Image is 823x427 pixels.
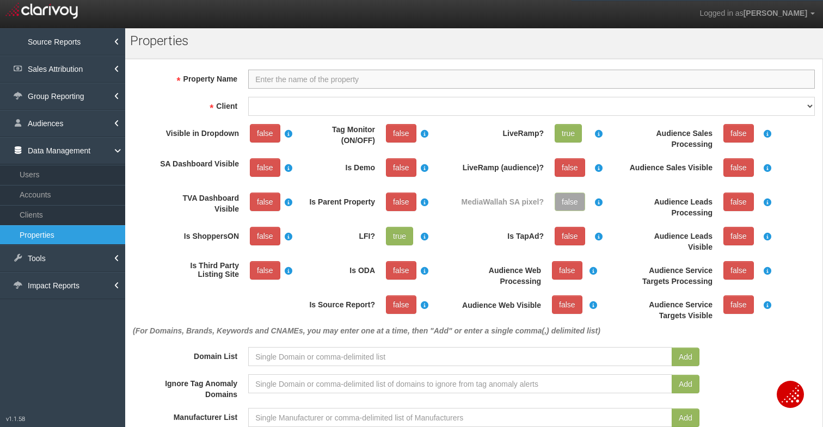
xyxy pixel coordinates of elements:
[623,158,718,173] label: Audience Sales Visible
[744,9,807,17] span: [PERSON_NAME]
[699,9,743,17] span: Logged in as
[552,261,582,280] a: false
[130,34,336,48] h1: Pr perties
[248,70,815,89] input: Enter the name of the property
[250,227,280,245] a: false
[623,295,718,321] label: Audience Service Targets Visible
[291,295,380,310] label: Is Source Report?
[155,124,244,139] label: Visible in Dropdown
[291,261,380,276] label: Is ODA
[127,408,243,423] label: Manufacturer List
[723,124,754,143] a: false
[454,295,546,310] label: Audience Web Visible
[386,193,416,211] a: false
[291,193,380,207] label: Is Parent Property
[623,124,718,150] label: Audience Sales Processing
[454,227,549,242] label: Is TapAd?
[386,124,416,143] a: false
[672,409,699,427] button: Add
[623,227,718,252] label: Audience Leads Visible
[691,1,823,27] a: Logged in as[PERSON_NAME]
[155,227,244,242] label: Is ShoppersON
[723,158,754,177] a: false
[723,261,754,280] a: false
[291,124,380,146] label: Tag Monitor (ON/OFF)
[454,124,549,139] label: LiveRamp?
[723,295,754,314] a: false
[386,227,413,245] a: true
[143,33,150,48] span: o
[386,295,416,314] a: false
[127,70,243,84] label: Property Name
[127,374,243,400] label: Ignore Tag Anomaly Domains
[291,158,380,173] label: Is Demo
[723,227,754,245] a: false
[127,347,243,362] label: Domain List
[454,261,546,287] label: Audience Web Processing
[250,193,280,211] a: false
[386,261,416,280] a: false
[250,261,280,280] a: false
[248,408,672,427] input: Single Manufacturer or comma-delimited list of Manufacturers
[250,124,280,143] a: false
[555,227,585,245] a: false
[155,193,244,214] label: TVA Dashboard Visible
[133,326,600,335] em: (For Domains, Brands, Keywords and CNAMEs, you may enter one at a time, then "Add" or enter a sin...
[672,375,699,393] button: Add
[552,295,582,314] a: false
[291,227,380,242] label: LFI?
[454,193,549,207] label: MediaWallah SA pixel?
[155,261,244,279] label: Is Third Party Listing Site
[555,124,582,143] a: true
[155,158,244,169] label: SA Dashboard Visible
[672,348,699,366] button: Add
[454,158,549,173] label: LiveRamp (audience)?
[723,193,754,211] a: false
[250,158,280,177] a: false
[248,374,672,393] input: Single Domain or comma-delimited list of domains to ignore from tag anomaly alerts
[623,193,718,218] label: Audience Leads Processing
[623,261,718,287] label: Audience Service Targets Processing
[127,97,243,112] label: Client
[248,347,672,366] input: Single Domain or comma-delimited list
[386,158,416,177] a: false
[555,158,585,177] a: false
